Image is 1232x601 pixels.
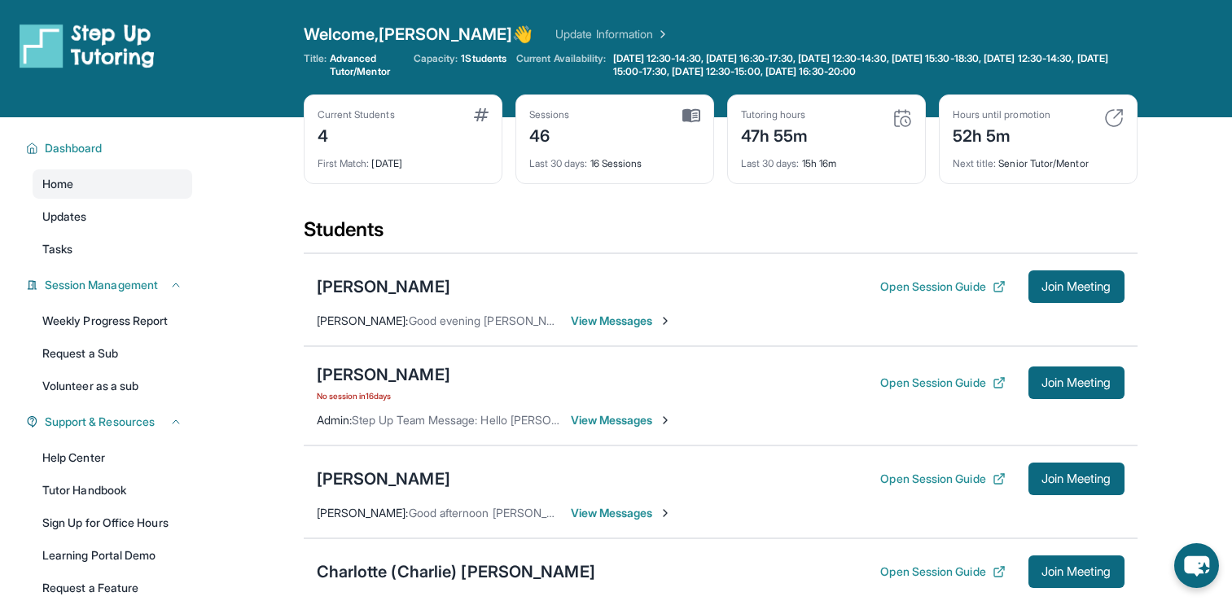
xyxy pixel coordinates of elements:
span: No session in 16 days [317,389,450,402]
img: logo [20,23,155,68]
a: Learning Portal Demo [33,541,192,570]
div: 16 Sessions [529,147,700,170]
div: 46 [529,121,570,147]
span: Advanced Tutor/Mentor [330,52,404,78]
a: Updates [33,202,192,231]
a: Sign Up for Office Hours [33,508,192,537]
span: [PERSON_NAME] : [317,506,409,520]
a: Volunteer as a sub [33,371,192,401]
div: Students [304,217,1138,252]
span: Current Availability: [516,52,606,78]
span: [PERSON_NAME] : [317,314,409,327]
span: Session Management [45,277,158,293]
span: Next title : [953,157,997,169]
div: Current Students [318,108,395,121]
div: 4 [318,121,395,147]
span: Join Meeting [1041,567,1111,577]
span: Join Meeting [1041,282,1111,292]
img: card [474,108,489,121]
div: [PERSON_NAME] [317,275,450,298]
div: Sessions [529,108,570,121]
span: View Messages [571,505,673,521]
button: Dashboard [38,140,182,156]
img: Chevron-Right [659,507,672,520]
button: Open Session Guide [880,564,1005,580]
img: Chevron Right [653,26,669,42]
span: Capacity: [414,52,458,65]
img: card [1104,108,1124,128]
a: Tutor Handbook [33,476,192,505]
div: Senior Tutor/Mentor [953,147,1124,170]
button: Join Meeting [1028,555,1125,588]
span: Home [42,176,73,192]
span: Support & Resources [45,414,155,430]
a: Home [33,169,192,199]
span: [DATE] 12:30-14:30, [DATE] 16:30-17:30, [DATE] 12:30-14:30, [DATE] 15:30-18:30, [DATE] 12:30-14:3... [613,52,1134,78]
a: [DATE] 12:30-14:30, [DATE] 16:30-17:30, [DATE] 12:30-14:30, [DATE] 15:30-18:30, [DATE] 12:30-14:3... [610,52,1138,78]
div: 47h 55m [741,121,809,147]
button: Open Session Guide [880,279,1005,295]
span: Last 30 days : [741,157,800,169]
button: Session Management [38,277,182,293]
a: Help Center [33,443,192,472]
div: [DATE] [318,147,489,170]
span: 1 Students [461,52,506,65]
div: Tutoring hours [741,108,809,121]
div: Hours until promotion [953,108,1050,121]
img: card [892,108,912,128]
span: Join Meeting [1041,474,1111,484]
span: Title: [304,52,327,78]
a: Request a Sub [33,339,192,368]
span: Updates [42,208,87,225]
span: Welcome, [PERSON_NAME] 👋 [304,23,533,46]
button: Join Meeting [1028,463,1125,495]
button: Open Session Guide [880,375,1005,391]
img: Chevron-Right [659,314,672,327]
button: Support & Resources [38,414,182,430]
span: First Match : [318,157,370,169]
button: Join Meeting [1028,366,1125,399]
div: 15h 16m [741,147,912,170]
div: Charlotte (Charlie) [PERSON_NAME] [317,560,595,583]
div: [PERSON_NAME] [317,467,450,490]
div: 52h 5m [953,121,1050,147]
a: Tasks [33,235,192,264]
span: Join Meeting [1041,378,1111,388]
span: Admin : [317,413,352,427]
img: card [682,108,700,123]
span: Tasks [42,241,72,257]
img: Chevron-Right [659,414,672,427]
span: Dashboard [45,140,103,156]
span: Last 30 days : [529,157,588,169]
span: View Messages [571,313,673,329]
span: View Messages [571,412,673,428]
button: chat-button [1174,543,1219,588]
button: Join Meeting [1028,270,1125,303]
button: Open Session Guide [880,471,1005,487]
div: [PERSON_NAME] [317,363,450,386]
a: Update Information [555,26,669,42]
a: Weekly Progress Report [33,306,192,336]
